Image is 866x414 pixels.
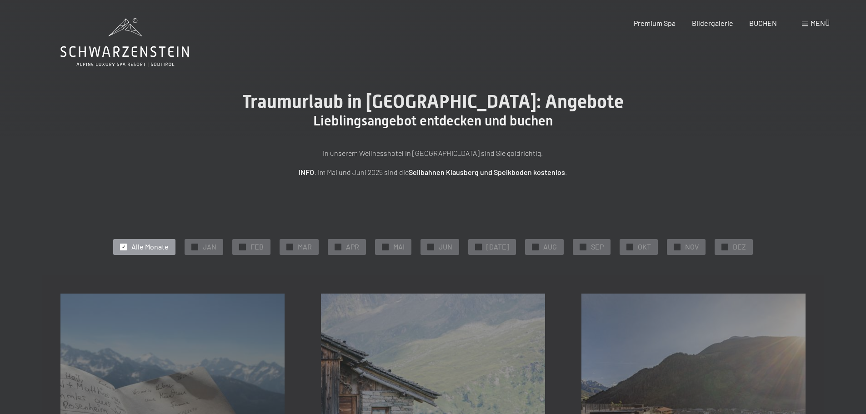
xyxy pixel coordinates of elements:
[811,19,830,27] span: Menü
[628,244,632,250] span: ✓
[749,19,777,27] a: BUCHEN
[203,242,216,252] span: JAN
[298,242,312,252] span: MAR
[429,244,433,250] span: ✓
[206,166,661,178] p: : Im Mai und Juni 2025 sind die .
[581,244,585,250] span: ✓
[543,242,557,252] span: AUG
[336,244,340,250] span: ✓
[638,242,651,252] span: OKT
[486,242,509,252] span: [DATE]
[733,242,746,252] span: DEZ
[676,244,679,250] span: ✓
[591,242,604,252] span: SEP
[393,242,405,252] span: MAI
[122,244,125,250] span: ✓
[723,244,727,250] span: ✓
[685,242,699,252] span: NOV
[634,19,676,27] a: Premium Spa
[242,91,624,112] span: Traumurlaub in [GEOGRAPHIC_DATA]: Angebote
[131,242,169,252] span: Alle Monate
[193,244,197,250] span: ✓
[534,244,537,250] span: ✓
[439,242,452,252] span: JUN
[206,147,661,159] p: In unserem Wellnesshotel in [GEOGRAPHIC_DATA] sind Sie goldrichtig.
[313,113,553,129] span: Lieblingsangebot entdecken und buchen
[299,168,314,176] strong: INFO
[409,168,565,176] strong: Seilbahnen Klausberg und Speikboden kostenlos
[477,244,481,250] span: ✓
[250,242,264,252] span: FEB
[692,19,733,27] a: Bildergalerie
[384,244,387,250] span: ✓
[346,242,359,252] span: APR
[288,244,292,250] span: ✓
[241,244,245,250] span: ✓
